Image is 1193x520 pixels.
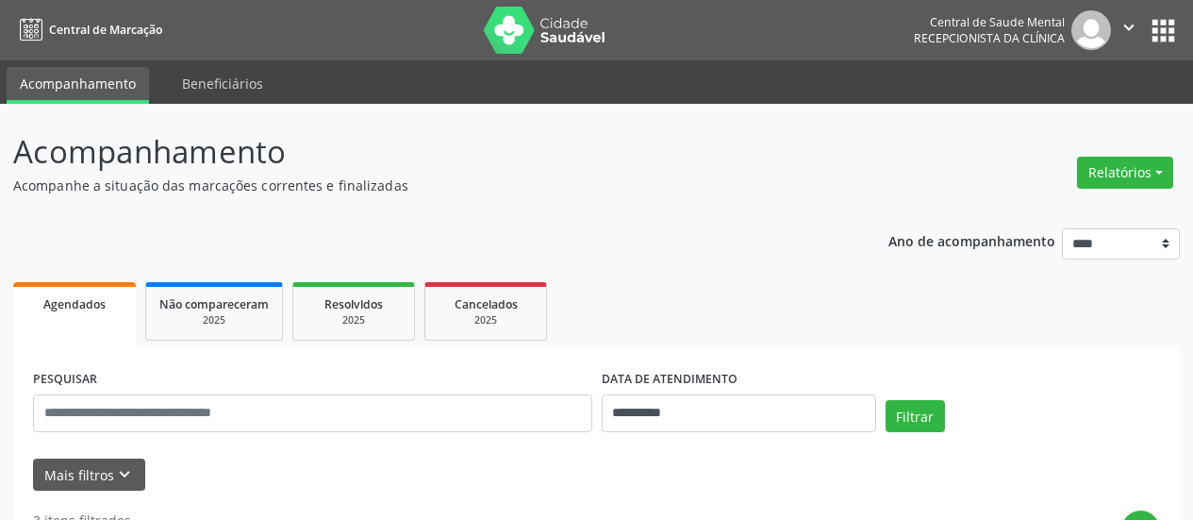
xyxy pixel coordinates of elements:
[33,459,145,492] button: Mais filtroskeyboard_arrow_down
[33,365,97,394] label: PESQUISAR
[159,296,269,312] span: Não compareceram
[169,67,276,100] a: Beneficiários
[13,14,162,45] a: Central de Marcação
[1118,17,1139,38] i: 
[324,296,383,312] span: Resolvidos
[114,464,135,485] i: keyboard_arrow_down
[439,313,533,327] div: 2025
[914,14,1065,30] div: Central de Saude Mental
[307,313,401,327] div: 2025
[43,296,106,312] span: Agendados
[914,30,1065,46] span: Recepcionista da clínica
[159,313,269,327] div: 2025
[13,176,830,195] p: Acompanhe a situação das marcações correntes e finalizadas
[886,400,945,432] button: Filtrar
[49,22,162,38] span: Central de Marcação
[1147,14,1180,47] button: apps
[1071,10,1111,50] img: img
[7,67,149,104] a: Acompanhamento
[13,128,830,176] p: Acompanhamento
[888,228,1055,252] p: Ano de acompanhamento
[602,365,737,394] label: DATA DE ATENDIMENTO
[1111,10,1147,50] button: 
[455,296,518,312] span: Cancelados
[1077,157,1173,189] button: Relatórios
